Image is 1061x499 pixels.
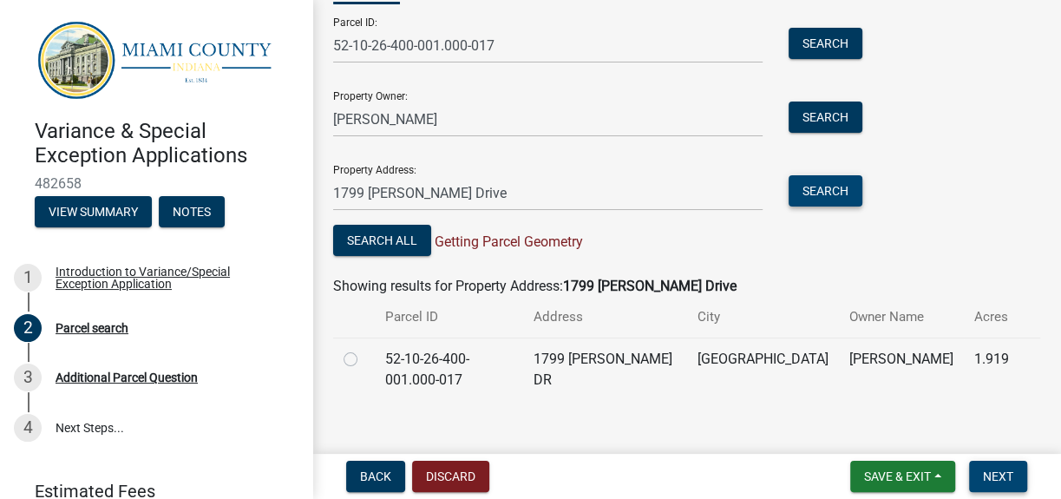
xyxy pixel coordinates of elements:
span: Next [983,469,1013,483]
button: Search [789,175,862,207]
button: Save & Exit [850,461,955,492]
button: View Summary [35,196,152,227]
th: Owner Name [839,297,964,338]
button: Back [346,461,405,492]
td: 1799 [PERSON_NAME] DR [523,338,687,401]
span: Save & Exit [864,469,931,483]
td: [PERSON_NAME] [839,338,964,401]
div: Parcel search [56,322,128,334]
span: 482658 [35,175,278,192]
button: Next [969,461,1027,492]
button: Notes [159,196,225,227]
td: 1.919 [964,338,1019,401]
wm-modal-confirm: Summary [35,206,152,220]
th: Parcel ID [375,297,523,338]
div: 3 [14,364,42,391]
td: [GEOGRAPHIC_DATA] [687,338,839,401]
div: Additional Parcel Question [56,371,198,384]
div: 4 [14,414,42,442]
div: Showing results for Property Address: [333,276,1040,297]
th: Acres [964,297,1019,338]
button: Search All [333,225,431,256]
strong: 1799 [PERSON_NAME] Drive [563,278,737,294]
span: Back [360,469,391,483]
wm-modal-confirm: Notes [159,206,225,220]
th: City [687,297,839,338]
div: 2 [14,314,42,342]
button: Search [789,28,862,59]
img: Miami County, Indiana [35,18,285,101]
div: 1 [14,264,42,292]
div: Introduction to Variance/Special Exception Application [56,266,285,290]
h4: Variance & Special Exception Applications [35,119,298,169]
button: Discard [412,461,489,492]
th: Address [523,297,687,338]
button: Search [789,102,862,133]
span: Getting Parcel Geometry [431,233,583,250]
td: 52-10-26-400-001.000-017 [375,338,523,401]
